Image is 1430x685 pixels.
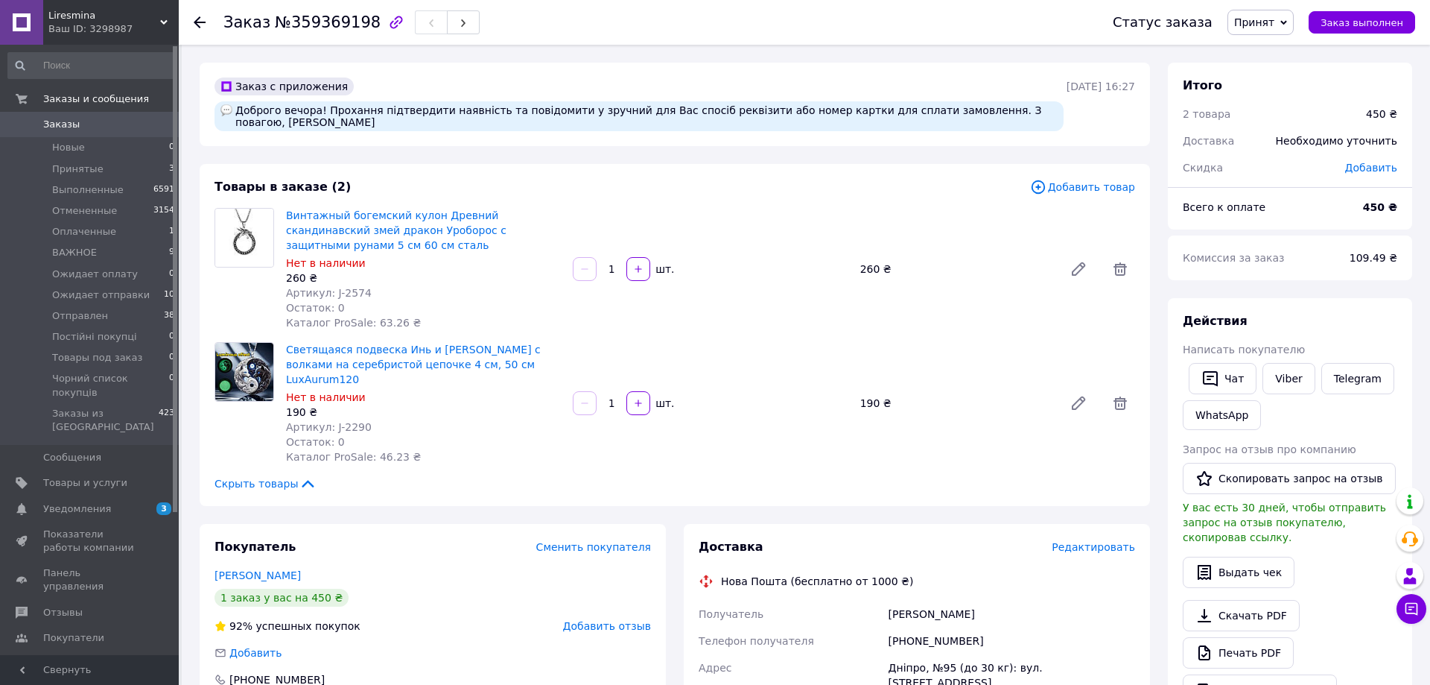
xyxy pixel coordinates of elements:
span: Телефон получателя [699,635,814,647]
span: Отмененные [52,204,117,218]
div: Ваш ID: 3298987 [48,22,179,36]
span: Итого [1183,78,1222,92]
span: Удалить [1105,388,1135,418]
a: Печать PDF [1183,637,1294,669]
a: [PERSON_NAME] [214,569,301,581]
span: Доставка [1183,135,1234,147]
span: 3154 [153,204,174,218]
span: Всего к оплате [1183,201,1265,213]
button: Чат с покупателем [1396,594,1426,624]
span: 0 [169,330,174,344]
span: Панель управления [43,566,138,593]
div: Заказ с приложения [214,78,354,95]
span: 38 [164,309,174,323]
div: Доброго вечора! Прохання підтвердити наявність та повідомити у зручний для Вас спосіб реквізити а... [214,101,1064,131]
a: Viber [1262,363,1315,394]
a: Telegram [1321,363,1394,394]
span: Оплаченные [52,225,116,239]
span: 10 [164,288,174,302]
button: Скопировать запрос на отзыв [1183,463,1396,494]
span: Заказ выполнен [1321,17,1403,28]
span: Покупатели [43,631,104,645]
a: Скачать PDF [1183,600,1300,631]
span: Уведомления [43,502,111,516]
span: Принят [1234,16,1274,28]
span: 109.49 ₴ [1350,252,1397,264]
img: Светящаяся подвеска Инь и Ян с волками на серебристой цепочке 4 см, 50 см LuxAurum120 [215,343,273,401]
span: Выполненные [52,183,124,197]
span: Сменить покупателя [536,541,651,553]
span: №359369198 [275,13,381,31]
span: Добавить отзыв [563,620,651,632]
span: Показатели работы компании [43,528,138,555]
button: Чат [1189,363,1256,394]
div: успешных покупок [214,619,360,634]
span: Скрыть товары [214,476,317,491]
div: Нова Пошта (бесплатно от 1000 ₴) [717,574,917,589]
span: Принятые [52,162,104,176]
span: 9 [169,246,174,259]
span: Ожидает отправки [52,288,150,302]
span: 3 [156,502,171,515]
div: 260 ₴ [854,259,1058,280]
span: Заказы из [GEOGRAPHIC_DATA] [52,407,159,434]
span: Добавить товар [1030,179,1135,195]
span: Сообщения [43,451,101,464]
span: Товары под заказ [52,351,142,364]
span: Отзывы [43,606,83,619]
span: Заказы [43,118,80,131]
span: Покупатель [214,540,296,554]
span: Заказы и сообщения [43,92,149,106]
img: Винтажный богемский кулон Древний скандинавский змей дракон Уроборос с защитными рунами 5 см 60 с... [215,209,273,267]
span: Действия [1183,314,1248,328]
span: 1 [169,225,174,239]
span: 0 [169,372,174,399]
span: 0 [169,141,174,154]
img: :speech_balloon: [220,104,232,116]
span: Артикул: J-2574 [286,287,372,299]
input: Поиск [7,52,176,79]
span: Остаток: 0 [286,436,345,448]
a: Винтажный богемский кулон Древний скандинавский змей дракон Уроборос с защитными рунами 5 см 60 с... [286,209,506,251]
span: 3 [169,162,174,176]
div: 450 ₴ [1366,107,1397,121]
div: 1 заказ у вас на 450 ₴ [214,589,349,607]
span: Скидка [1183,162,1223,174]
b: 450 ₴ [1363,201,1397,213]
span: Редактировать [1052,541,1135,553]
span: 2 товара [1183,108,1230,120]
div: [PHONE_NUMBER] [886,628,1138,654]
a: Редактировать [1064,388,1093,418]
span: 423 [159,407,174,434]
span: Адрес [699,662,731,674]
span: 0 [169,351,174,364]
a: WhatsApp [1183,400,1261,430]
span: 6591 [153,183,174,197]
span: Новые [52,141,85,154]
span: Получатель [699,608,763,620]
button: Заказ выполнен [1309,11,1415,34]
span: Отправлен [52,309,108,323]
a: Светящаяся подвеска Инь и [PERSON_NAME] с волками на серебристой цепочке 4 см, 50 см LuxAurum120 [286,344,541,385]
span: Комиссия за заказ [1183,252,1285,264]
span: Заказ [223,13,270,31]
span: 0 [169,268,174,281]
span: Добавить [229,647,282,659]
div: 260 ₴ [286,271,561,285]
span: Товары в заказе (2) [214,180,351,194]
div: [PERSON_NAME] [886,601,1138,628]
div: 190 ₴ [854,393,1058,414]
span: Запрос на отзыв про компанию [1183,443,1356,455]
span: Добавить [1345,162,1397,174]
span: Удалить [1105,254,1135,284]
span: Нет в наличии [286,257,366,269]
span: Артикул: J-2290 [286,421,372,433]
div: шт. [652,262,676,277]
span: Товары и услуги [43,476,127,490]
span: Liresmina [48,9,160,22]
span: Чорний список покупців [52,372,169,399]
span: Нет в наличии [286,391,366,403]
span: Каталог ProSale: 46.23 ₴ [286,451,421,463]
span: Ожидает оплату [52,268,138,281]
span: 92% [229,620,252,632]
